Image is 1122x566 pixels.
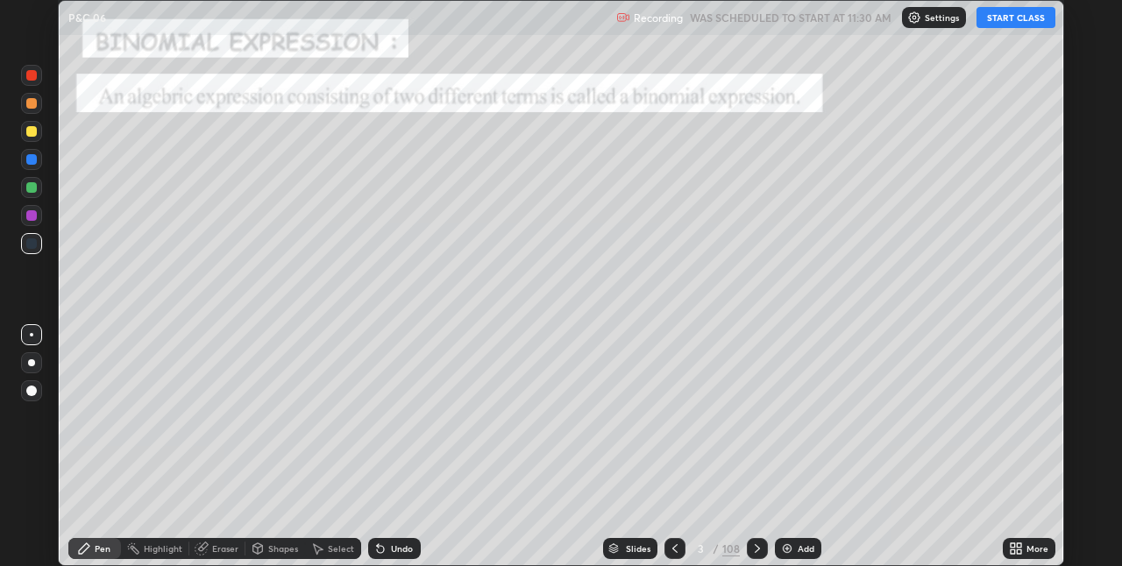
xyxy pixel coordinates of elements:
[1026,544,1048,553] div: More
[268,544,298,553] div: Shapes
[626,544,650,553] div: Slides
[714,543,719,554] div: /
[798,544,814,553] div: Add
[722,541,740,556] div: 108
[925,13,959,22] p: Settings
[634,11,683,25] p: Recording
[690,10,891,25] h5: WAS SCHEDULED TO START AT 11:30 AM
[692,543,710,554] div: 3
[907,11,921,25] img: class-settings-icons
[780,541,794,555] img: add-slide-button
[616,11,630,25] img: recording.375f2c34.svg
[976,7,1055,28] button: START CLASS
[95,544,110,553] div: Pen
[212,544,238,553] div: Eraser
[391,544,413,553] div: Undo
[68,11,106,25] p: P&C 06
[328,544,354,553] div: Select
[144,544,182,553] div: Highlight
